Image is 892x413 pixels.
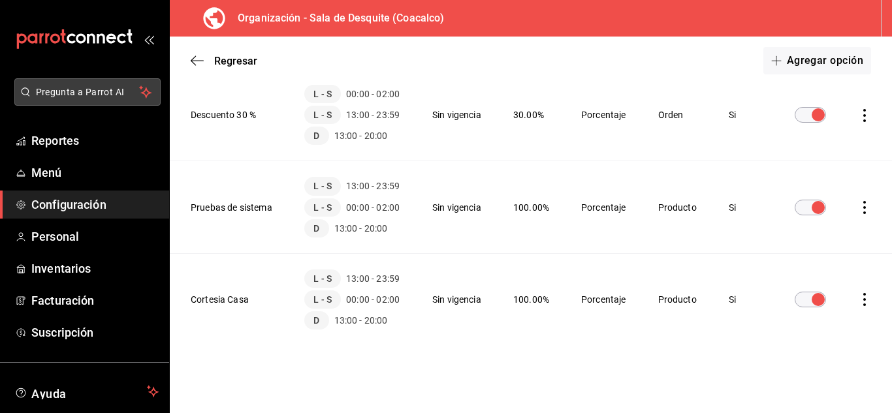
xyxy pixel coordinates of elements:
[334,222,388,235] span: 13:00 - 20:00
[513,110,544,120] span: 30.00%
[304,85,341,103] span: L - S
[304,311,328,329] span: D
[346,179,400,192] span: 13:00 - 23:59
[565,161,643,253] td: Porcentaje
[334,314,388,327] span: 13:00 - 20:00
[346,293,400,306] span: 00:00 - 02:00
[31,164,159,181] span: Menú
[713,253,779,345] td: Si
[214,55,257,67] span: Regresar
[36,85,140,99] span: Pregunta a Parrot AI
[144,34,154,44] button: open_drawer_menu
[31,324,159,341] span: Suscripción
[565,69,643,161] td: Porcentaje
[304,127,328,145] span: D
[31,260,159,277] span: Inventarios
[346,201,400,214] span: 00:00 - 02:00
[858,109,871,122] button: actions
[643,69,713,161] td: Orden
[31,384,142,399] span: Ayuda
[417,69,498,161] td: Sin vigencia
[565,253,643,345] td: Porcentaje
[304,290,341,309] span: L - S
[643,253,713,345] td: Producto
[346,272,400,285] span: 13:00 - 23:59
[513,202,549,213] span: 100.00%
[227,10,445,26] h3: Organización - Sala de Desquite (Coacalco)
[304,219,328,237] span: D
[334,129,388,142] span: 13:00 - 20:00
[31,196,159,213] span: Configuración
[31,228,159,245] span: Personal
[31,132,159,149] span: Reportes
[191,55,257,67] button: Regresar
[643,161,713,253] td: Producto
[713,69,779,161] td: Si
[170,161,289,253] th: Pruebas de sistema
[417,161,498,253] td: Sin vigencia
[858,293,871,306] button: actions
[304,269,341,288] span: L - S
[304,106,341,124] span: L - S
[513,294,549,305] span: 100.00%
[346,87,400,100] span: 00:00 - 02:00
[763,47,871,74] button: Agregar opción
[304,177,341,195] span: L - S
[14,78,161,106] button: Pregunta a Parrot AI
[304,198,341,217] span: L - S
[858,201,871,214] button: actions
[346,108,400,121] span: 13:00 - 23:59
[417,253,498,345] td: Sin vigencia
[31,292,159,309] span: Facturación
[713,161,779,253] td: Si
[9,95,161,108] a: Pregunta a Parrot AI
[170,69,289,161] th: Descuento 30 %
[170,253,289,345] th: Cortesia Casa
